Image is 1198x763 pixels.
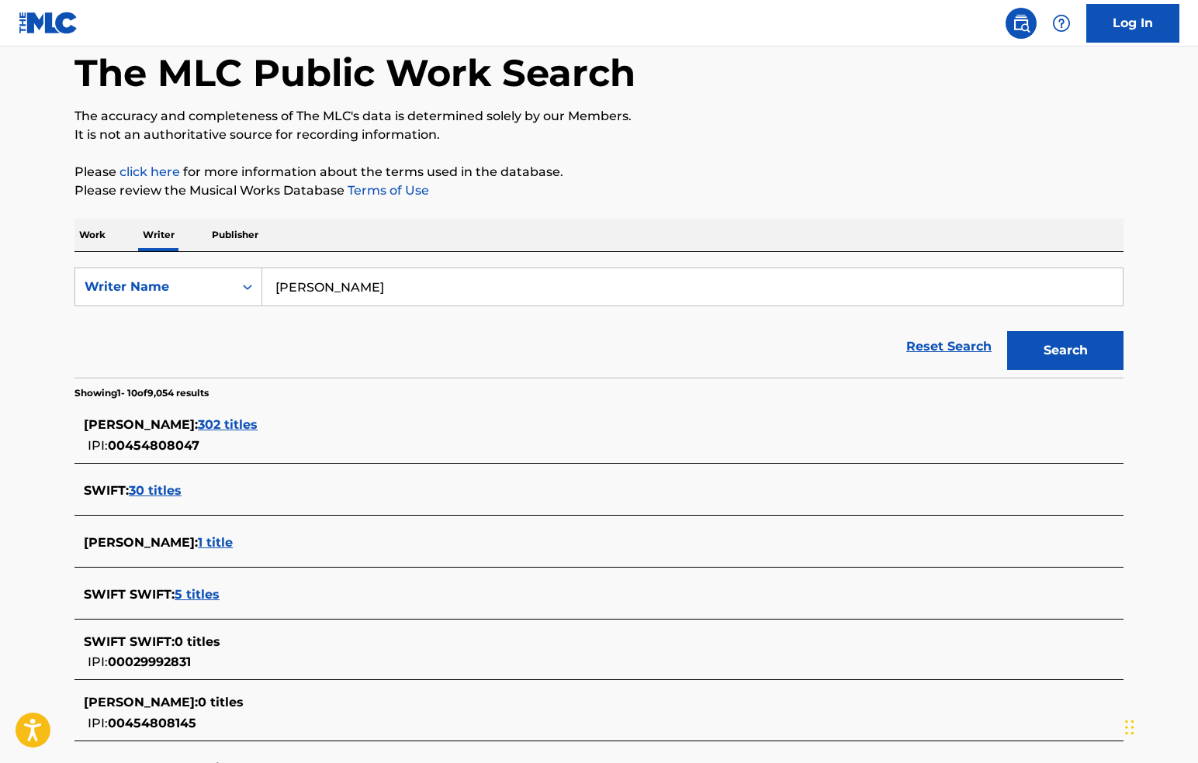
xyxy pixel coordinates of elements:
a: Public Search [1006,8,1037,39]
span: IPI: [88,654,108,669]
span: [PERSON_NAME] : [84,695,198,709]
span: SWIFT SWIFT : [84,587,175,602]
span: 00454808145 [108,716,196,730]
span: 0 titles [175,634,220,649]
div: Drag [1125,704,1134,751]
span: 0 titles [198,695,244,709]
span: 302 titles [198,417,258,432]
p: Work [74,219,110,251]
h1: The MLC Public Work Search [74,50,635,96]
span: [PERSON_NAME] : [84,417,198,432]
p: Writer [138,219,179,251]
p: Showing 1 - 10 of 9,054 results [74,386,209,400]
span: SWIFT SWIFT : [84,634,175,649]
div: Help [1046,8,1077,39]
span: 00029992831 [108,654,191,669]
a: click here [119,164,180,179]
p: The accuracy and completeness of The MLC's data is determined solely by our Members. [74,107,1124,126]
span: IPI: [88,716,108,730]
p: Please review the Musical Works Database [74,181,1124,200]
iframe: Chat Widget [1120,689,1198,763]
span: 1 title [198,535,233,550]
span: [PERSON_NAME] : [84,535,198,550]
p: Publisher [207,219,263,251]
img: MLC Logo [19,12,78,34]
p: Please for more information about the terms used in the database. [74,163,1124,181]
a: Reset Search [898,330,999,364]
span: 30 titles [129,483,182,498]
p: It is not an authoritative source for recording information. [74,126,1124,144]
a: Terms of Use [345,183,429,198]
span: SWIFT : [84,483,129,498]
span: 5 titles [175,587,220,602]
form: Search Form [74,268,1124,378]
span: 00454808047 [108,438,199,453]
a: Log In [1086,4,1179,43]
span: IPI: [88,438,108,453]
button: Search [1007,331,1124,370]
img: help [1052,14,1071,33]
div: Writer Name [85,278,224,296]
img: search [1012,14,1030,33]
